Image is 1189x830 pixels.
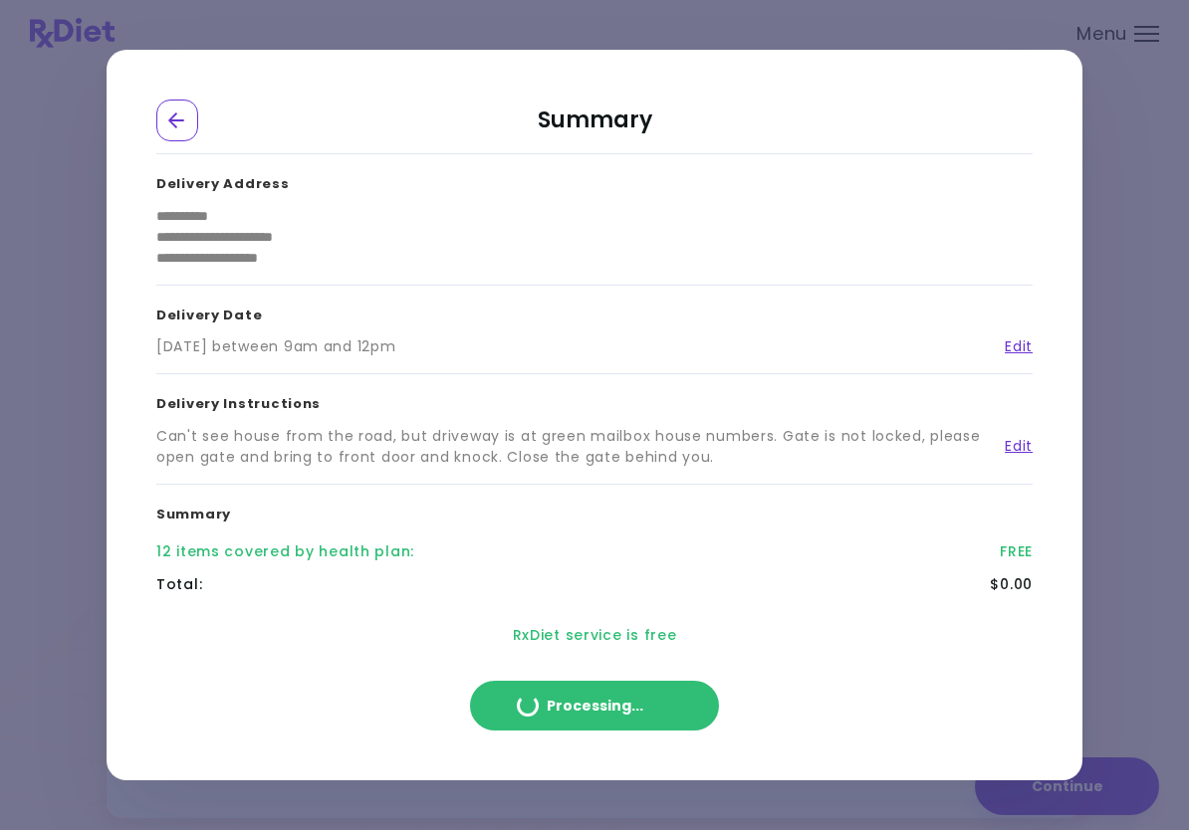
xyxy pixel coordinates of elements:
h3: Delivery Instructions [156,374,1033,426]
h2: Summary [156,100,1033,154]
button: Processing... [470,681,719,730]
div: [DATE] between 9am and 12pm [156,336,395,357]
div: Can't see house from the road, but driveway is at green mailbox house numbers. Gate is not locked... [156,426,990,468]
div: RxDiet service is free [156,601,1033,670]
div: Go Back [156,100,198,141]
div: $0.00 [990,574,1033,595]
h3: Summary [156,485,1033,536]
div: FREE [1000,541,1033,562]
h3: Delivery Date [156,286,1033,337]
div: 12 items covered by health plan : [156,541,414,562]
span: Processing ... [547,699,643,713]
a: Edit [990,336,1033,357]
h3: Delivery Address [156,154,1033,206]
div: Total : [156,574,202,595]
a: Edit [990,436,1033,457]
